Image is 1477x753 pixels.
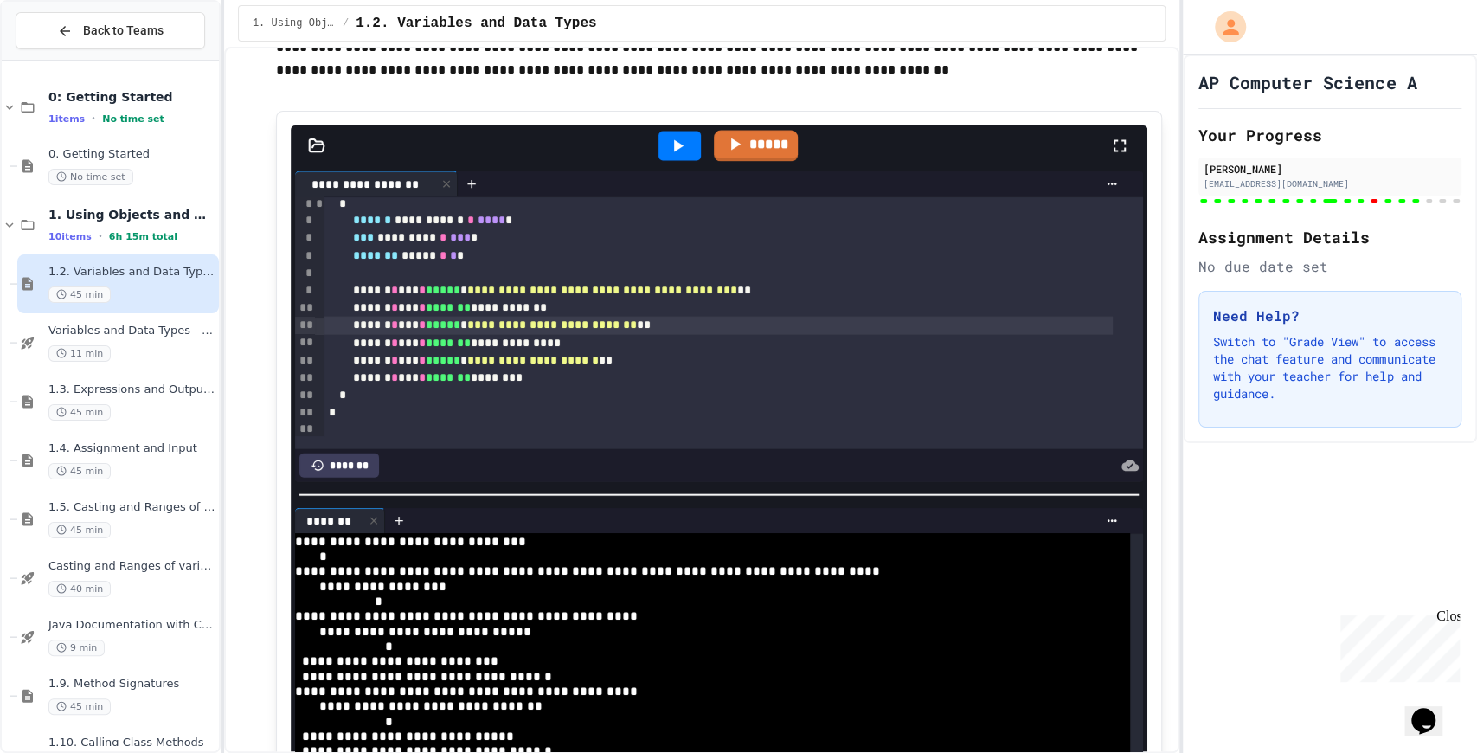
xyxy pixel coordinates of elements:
span: Casting and Ranges of variables - Quiz [48,559,215,574]
span: 9 min [48,640,105,656]
iframe: chat widget [1404,684,1460,736]
iframe: chat widget [1333,608,1460,682]
h1: AP Computer Science A [1198,70,1416,94]
span: 1.2. Variables and Data Types [356,13,596,34]
span: 1.3. Expressions and Output [New] [48,383,215,397]
span: No time set [48,169,133,185]
span: 45 min [48,286,111,303]
div: [PERSON_NAME] [1204,161,1456,177]
h2: Assignment Details [1198,225,1461,249]
span: 45 min [48,404,111,421]
span: 45 min [48,522,111,538]
span: Java Documentation with Comments - Topic 1.8 [48,618,215,633]
button: Back to Teams [16,12,205,49]
span: 6h 15m total [109,231,177,242]
span: 0. Getting Started [48,147,215,162]
span: 10 items [48,231,92,242]
span: 1 items [48,113,85,125]
div: Chat with us now!Close [7,7,119,110]
h2: Your Progress [1198,123,1461,147]
span: 1. Using Objects and Methods [253,16,336,30]
span: 1.5. Casting and Ranges of Values [48,500,215,515]
span: 45 min [48,463,111,479]
span: Variables and Data Types - Quiz [48,324,215,338]
span: 11 min [48,345,111,362]
span: 1. Using Objects and Methods [48,207,215,222]
span: Back to Teams [83,22,164,40]
p: Switch to "Grade View" to access the chat feature and communicate with your teacher for help and ... [1213,333,1447,402]
div: No due date set [1198,256,1461,277]
span: 0: Getting Started [48,89,215,105]
span: / [343,16,349,30]
span: 1.4. Assignment and Input [48,441,215,456]
span: 1.10. Calling Class Methods [48,736,215,750]
span: 40 min [48,581,111,597]
span: • [99,229,102,243]
span: • [92,112,95,125]
h3: Need Help? [1213,306,1447,326]
span: 1.9. Method Signatures [48,677,215,692]
span: 45 min [48,698,111,715]
div: My Account [1197,7,1250,47]
span: No time set [102,113,164,125]
div: [EMAIL_ADDRESS][DOMAIN_NAME] [1204,177,1456,190]
span: 1.2. Variables and Data Types [48,265,215,280]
